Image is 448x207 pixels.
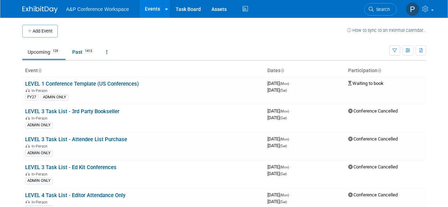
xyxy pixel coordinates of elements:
span: Conference Cancelled [348,192,398,197]
span: - [290,192,291,197]
span: Search [374,7,390,12]
span: A&P Conference Workspace [66,6,129,12]
img: Paige Papandrea [406,2,419,16]
span: - [290,81,291,86]
span: [DATE] [267,199,287,204]
div: ADMIN ONLY [25,122,53,128]
span: (Sat) [280,172,287,176]
a: Sort by Event Name [38,68,41,73]
div: FY27 [25,94,38,100]
th: Dates [265,65,345,77]
span: Conference Cancelled [348,108,398,114]
div: ADMIN ONLY [25,150,53,156]
span: (Sat) [280,116,287,120]
img: In-Person Event [25,116,30,120]
span: (Mon) [280,137,289,141]
span: In-Person [32,172,50,177]
span: (Sat) [280,144,287,148]
span: [DATE] [267,136,291,142]
span: In-Person [32,200,50,205]
span: (Mon) [280,165,289,169]
span: - [290,108,291,114]
span: (Sat) [280,200,287,204]
img: In-Person Event [25,172,30,176]
span: 129 [51,48,60,54]
th: Participation [345,65,426,77]
a: LEVEL 3 Task List - Ed Kit Conferences [25,164,117,171]
span: [DATE] [267,171,287,176]
a: Upcoming129 [22,45,66,59]
img: In-Person Event [25,200,30,203]
a: Sort by Start Date [280,68,284,73]
span: [DATE] [267,143,287,148]
th: Event [22,65,265,77]
span: Conference Cancelled [348,136,398,142]
div: ADMIN ONLY [41,94,68,100]
img: ExhibitDay [22,6,58,13]
span: [DATE] [267,164,291,169]
a: LEVEL 3 Task List - 3rd Party Bookseller [25,108,119,115]
span: [DATE] [267,87,287,93]
a: Past1413 [67,45,100,59]
a: Search [364,3,397,16]
span: Waiting to book [348,81,384,86]
span: (Mon) [280,193,289,197]
span: (Mon) [280,82,289,86]
a: Sort by Participation Type [378,68,381,73]
span: (Sat) [280,88,287,92]
span: - [290,164,291,169]
span: Conference Cancelled [348,164,398,169]
span: [DATE] [267,115,287,120]
span: 1413 [83,48,94,54]
img: In-Person Event [25,88,30,92]
span: [DATE] [267,192,291,197]
span: In-Person [32,88,50,93]
a: LEVEL 1 Conference Template (US Conferences) [25,81,139,87]
button: Add Event [22,25,58,38]
span: [DATE] [267,108,291,114]
span: In-Person [32,144,50,149]
span: - [290,136,291,142]
div: ADMIN ONLY [25,178,53,184]
span: [DATE] [267,81,291,86]
img: In-Person Event [25,144,30,148]
a: How to sync to an external calendar... [347,28,426,33]
a: LEVEL 4 Task List - Editor Attendance Only [25,192,125,199]
a: LEVEL 3 Task List - Attendee List Purchase [25,136,127,143]
span: (Mon) [280,109,289,113]
span: In-Person [32,116,50,121]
